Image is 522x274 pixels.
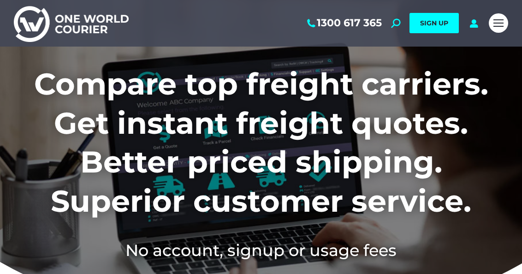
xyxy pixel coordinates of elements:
a: SIGN UP [409,13,459,33]
img: One World Courier [14,5,129,42]
span: SIGN UP [420,19,448,27]
a: 1300 617 365 [305,17,382,29]
h2: No account, signup or usage fees [14,239,508,262]
a: Mobile menu icon [489,13,508,33]
h1: Compare top freight carriers. Get instant freight quotes. Better priced shipping. Superior custom... [14,65,508,220]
